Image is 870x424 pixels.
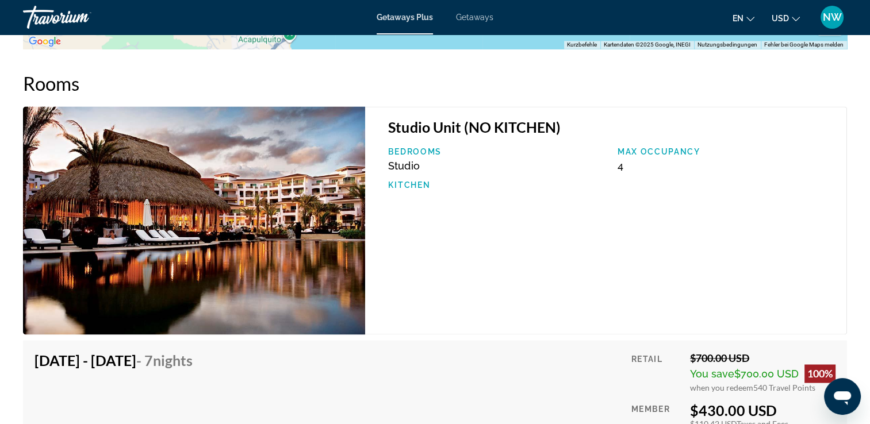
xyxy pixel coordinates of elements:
[690,352,835,364] div: $700.00 USD
[690,383,753,392] span: when you redeem
[772,10,800,26] button: Change currency
[817,5,847,29] button: User Menu
[26,34,64,49] img: Google
[388,160,419,172] span: Studio
[618,160,623,172] span: 4
[35,352,193,369] h4: [DATE] - [DATE]
[388,180,605,190] p: Kitchen
[697,41,757,48] a: Nutzungsbedingungen (wird in neuem Tab geöffnet)
[772,14,789,23] span: USD
[456,13,493,22] a: Getaways
[733,10,754,26] button: Change language
[567,41,597,49] button: Kurzbefehle
[377,13,433,22] a: Getaways Plus
[388,118,835,136] h3: Studio Unit (NO KITCHEN)
[804,364,835,383] div: 100%
[388,147,605,156] p: Bedrooms
[153,352,193,369] span: Nights
[631,352,681,392] div: Retail
[753,383,815,392] span: 540 Travel Points
[764,41,844,48] a: Fehler bei Google Maps melden
[690,368,734,380] span: You save
[824,378,861,415] iframe: Schaltfläche zum Öffnen des Messaging-Fensters
[136,352,193,369] span: - 7
[26,34,64,49] a: Dieses Gebiet in Google Maps öffnen (in neuem Fenster)
[23,72,847,95] h2: Rooms
[734,368,799,380] span: $700.00 USD
[604,41,691,48] span: Kartendaten ©2025 Google, INEGI
[733,14,743,23] span: en
[23,2,138,32] a: Travorium
[618,147,835,156] p: Max Occupancy
[690,401,835,418] div: $430.00 USD
[823,11,842,23] span: NW
[23,106,365,334] img: Cabo Azul, a Hilton Vacation Club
